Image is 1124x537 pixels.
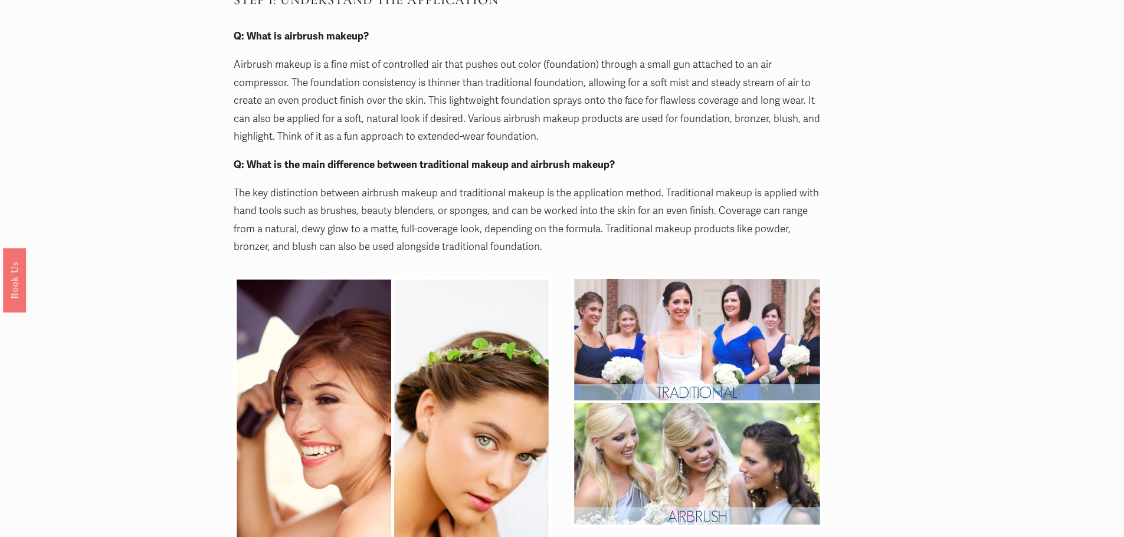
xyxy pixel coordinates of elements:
strong: Q: What is airbrush makeup? [234,30,369,42]
a: Book Us [3,248,26,312]
p: The key distinction between airbrush makeup and traditional makeup is the application method. Tra... [234,185,823,256]
strong: Q: What is the main difference between traditional makeup and airbrush makeup? [234,159,615,171]
p: Airbrush makeup is a fine mist of controlled air that pushes out color (foundation) through a sma... [234,56,823,146]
